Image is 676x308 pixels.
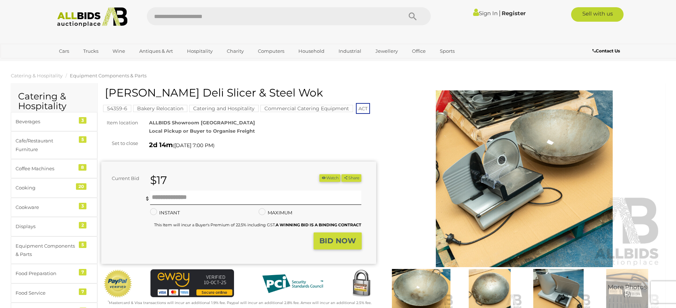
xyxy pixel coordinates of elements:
label: INSTANT [150,209,180,217]
strong: $17 [150,174,167,187]
a: Bakery Relocation [133,106,187,111]
div: Coffee Machines [16,164,75,173]
b: A WINNING BID IS A BINDING CONTRACT [276,222,361,227]
b: Contact Us [592,48,620,54]
a: Catering and Hospitality [189,106,259,111]
div: Equipment Components & Parts [16,242,75,259]
a: Office [407,45,430,57]
div: Item location [96,119,144,127]
a: Computers [253,45,289,57]
div: Beverages [16,117,75,126]
a: Coffee Machines 8 [11,159,97,178]
h2: Catering & Hospitality [18,91,90,111]
a: Cars [54,45,74,57]
button: BID NOW [314,232,362,249]
label: MAXIMUM [259,209,292,217]
small: This Item will incur a Buyer's Premium of 22.5% including GST. [154,222,361,227]
a: Cafe/Restaurant Furniture 5 [11,131,97,159]
a: [GEOGRAPHIC_DATA] [54,57,115,69]
a: Cookware 3 [11,198,97,217]
a: 54359-6 [103,106,131,111]
span: [DATE] 7:00 PM [174,142,213,149]
a: Industrial [334,45,366,57]
a: Beverages 3 [11,112,97,131]
span: ( ) [173,142,214,148]
a: Food Service 7 [11,283,97,303]
img: Secured by Rapid SSL [347,269,376,298]
img: eWAY Payment Gateway [150,269,234,297]
img: PCI DSS compliant [256,269,329,298]
strong: ALLBIDS Showroom [GEOGRAPHIC_DATA] [149,120,255,125]
span: More Photos (5) [608,284,647,298]
a: Sports [435,45,459,57]
a: Charity [222,45,248,57]
div: Cookware [16,203,75,211]
a: Trucks [78,45,103,57]
div: Displays [16,222,75,231]
div: Cooking [16,184,75,192]
a: Commercial Catering Equipment [260,106,353,111]
h1: [PERSON_NAME] Deli Slicer & Steel Wok [105,87,374,99]
a: Food Preparation 7 [11,264,97,283]
div: Current Bid [101,174,145,183]
a: Jewellery [371,45,403,57]
a: Household [294,45,329,57]
a: Sign In [473,10,498,17]
div: 3 [79,117,86,124]
strong: 2d 14m [149,141,173,149]
mark: Commercial Catering Equipment [260,105,353,112]
img: Kogan Deli Slicer & Steel Wok [387,90,662,268]
button: Share [341,174,361,182]
span: | [499,9,501,17]
div: 8 [78,164,86,171]
strong: Local Pickup or Buyer to Organise Freight [149,128,255,134]
img: Official PayPal Seal [103,269,133,298]
a: Cooking 20 [11,178,97,197]
div: Cafe/Restaurant Furniture [16,137,75,154]
a: Sell with us [571,7,624,22]
a: Register [502,10,526,17]
div: 5 [79,241,86,248]
li: Watch this item [319,174,340,182]
div: 7 [79,269,86,275]
button: Watch [319,174,340,182]
div: Food Service [16,289,75,297]
a: Antiques & Art [135,45,178,57]
div: Set to close [96,139,144,147]
span: ACT [356,103,370,114]
div: 20 [76,183,86,190]
div: Food Preparation [16,269,75,278]
a: Equipment Components & Parts 5 [11,236,97,264]
strong: BID NOW [319,236,356,245]
div: 3 [79,203,86,209]
small: Mastercard & Visa transactions will incur an additional 1.9% fee. Paypal will incur an additional... [108,300,371,305]
div: 2 [79,222,86,228]
div: 5 [79,136,86,143]
a: Displays 2 [11,217,97,236]
a: Equipment Components & Parts [70,73,146,78]
mark: Catering and Hospitality [189,105,259,112]
mark: Bakery Relocation [133,105,187,112]
img: Allbids.com.au [53,7,132,27]
div: 7 [79,288,86,295]
button: Search [395,7,431,25]
mark: 54359-6 [103,105,131,112]
a: Contact Us [592,47,622,55]
a: Hospitality [182,45,217,57]
a: Catering & Hospitality [11,73,63,78]
a: Wine [108,45,130,57]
